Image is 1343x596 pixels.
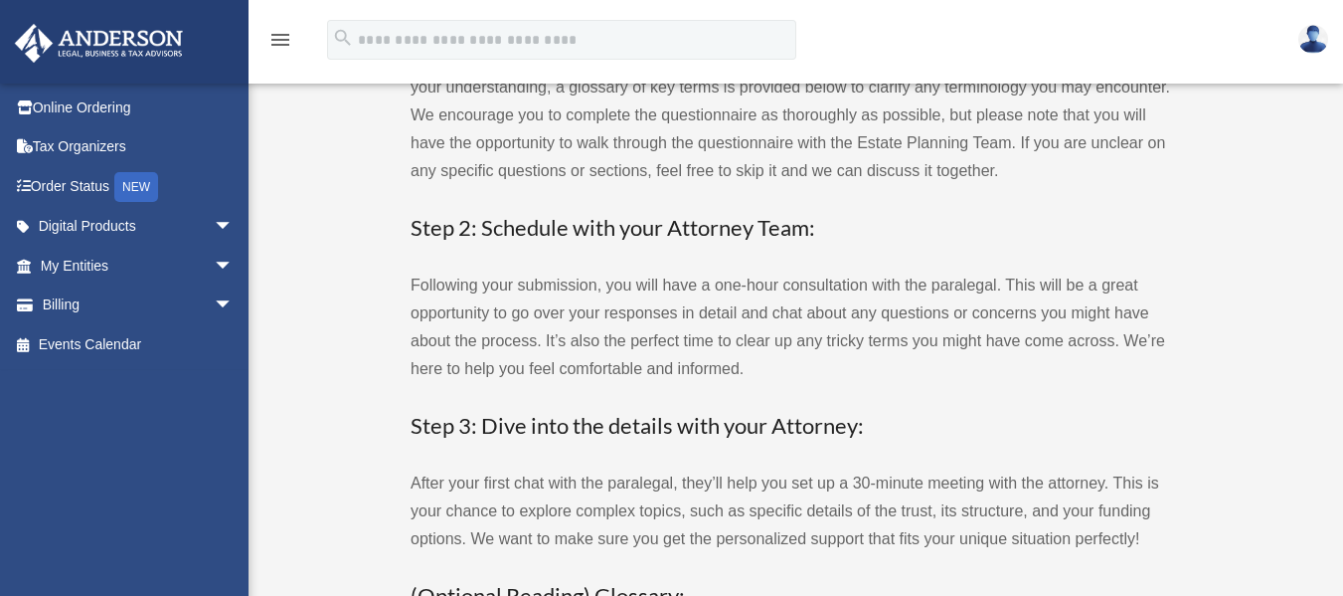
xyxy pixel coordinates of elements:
[9,24,189,63] img: Anderson Advisors Platinum Portal
[411,411,1176,442] h3: Step 3: Dive into the details with your Attorney:
[14,324,263,364] a: Events Calendar
[214,286,253,326] span: arrow_drop_down
[268,35,292,52] a: menu
[14,166,263,207] a: Order StatusNEW
[411,470,1176,553] p: After your first chat with the paralegal, they’ll help you set up a 30-minute meeting with the at...
[114,172,158,202] div: NEW
[14,127,263,167] a: Tax Organizers
[214,246,253,287] span: arrow_drop_down
[411,46,1176,185] p: The questionnaire collects basic information to help in the process of setting up your estate pla...
[14,246,263,286] a: My Entitiesarrow_drop_down
[332,27,354,49] i: search
[214,207,253,248] span: arrow_drop_down
[14,88,263,127] a: Online Ordering
[14,207,263,247] a: Digital Productsarrow_drop_down
[268,28,292,52] i: menu
[14,286,263,325] a: Billingarrow_drop_down
[411,272,1176,383] p: Following your submission, you will have a one-hour consultation with the paralegal. This will be...
[411,213,1176,244] h3: Step 2: Schedule with your Attorney Team:
[1298,25,1328,54] img: User Pic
